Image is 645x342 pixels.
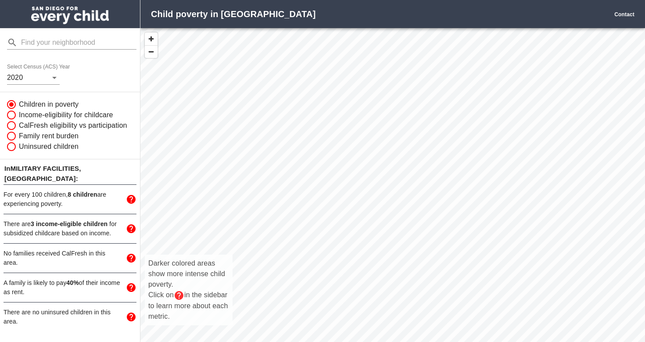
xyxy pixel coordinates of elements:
span: Family rent burden [19,131,79,141]
span: There are no uninsured children in this area. [4,309,111,325]
a: Contact [614,11,634,18]
strong: 40 % [66,279,79,286]
span: Children in poverty [19,99,79,110]
span: No families received CalFresh in this area. [4,250,105,266]
span: Uninsured children [19,141,79,152]
input: Find your neighborhood [21,36,136,50]
span: Income-eligibility for childcare [19,110,113,120]
button: Zoom Out [145,45,158,58]
span: There are for subsidized childcare based on income. [4,220,117,237]
span: A family is likely to pay of their income as rent. [4,279,120,295]
button: Zoom In [145,32,158,45]
span: For every 100 children, are experiencing poverty. [4,191,106,207]
strong: Child poverty in [GEOGRAPHIC_DATA] [151,9,315,19]
span: CalFresh eligibility vs participation [19,120,127,131]
img: San Diego for Every Child logo [31,7,109,24]
div: 2020 [7,71,60,85]
span: 8 children [68,191,97,198]
div: There are no uninsured children in this area. [4,302,136,331]
div: A family is likely to pay40%of their income as rent. [4,273,136,302]
div: There are3 income-eligible children for subsidized childcare based on income. [4,214,136,243]
div: No families received CalFresh in this area. [4,244,136,273]
div: For every 100 children,8 childrenare experiencing poverty. [4,185,136,214]
label: Select Census (ACS) Year [7,65,73,70]
span: 3 income-eligible children [31,220,107,227]
p: In MILITARY FACILITIES , [GEOGRAPHIC_DATA]: [4,163,136,184]
p: Darker colored areas show more intense child poverty. Click on in the sidebar to learn more about... [148,258,229,322]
